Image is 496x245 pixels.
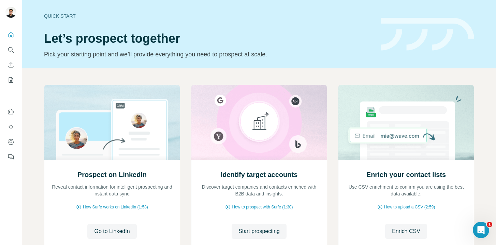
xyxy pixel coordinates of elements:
[366,170,446,179] h2: Enrich your contact lists
[392,227,420,235] span: Enrich CSV
[5,121,16,133] button: Use Surfe API
[487,222,492,227] span: 1
[191,85,327,160] img: Identify target accounts
[232,204,293,210] span: How to prospect with Surfe (1:30)
[384,204,435,210] span: How to upload a CSV (2:59)
[51,183,173,197] p: Reveal contact information for intelligent prospecting and instant data sync.
[5,29,16,41] button: Quick start
[83,204,148,210] span: How Surfe works on LinkedIn (1:58)
[87,224,136,239] button: Go to LinkedIn
[5,106,16,118] button: Use Surfe on LinkedIn
[94,227,130,235] span: Go to LinkedIn
[238,227,280,235] span: Start prospecting
[44,50,373,59] p: Pick your starting point and we’ll provide everything you need to prospect at scale.
[44,13,373,19] div: Quick start
[473,222,489,238] iframe: Intercom live chat
[5,7,16,18] img: Avatar
[5,136,16,148] button: Dashboard
[221,170,298,179] h2: Identify target accounts
[5,44,16,56] button: Search
[5,59,16,71] button: Enrich CSV
[232,224,287,239] button: Start prospecting
[198,183,320,197] p: Discover target companies and contacts enriched with B2B data and insights.
[44,85,180,160] img: Prospect on LinkedIn
[77,170,147,179] h2: Prospect on LinkedIn
[44,32,373,45] h1: Let’s prospect together
[385,224,427,239] button: Enrich CSV
[5,74,16,86] button: My lists
[338,85,474,160] img: Enrich your contact lists
[345,183,467,197] p: Use CSV enrichment to confirm you are using the best data available.
[5,151,16,163] button: Feedback
[381,18,474,51] img: banner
